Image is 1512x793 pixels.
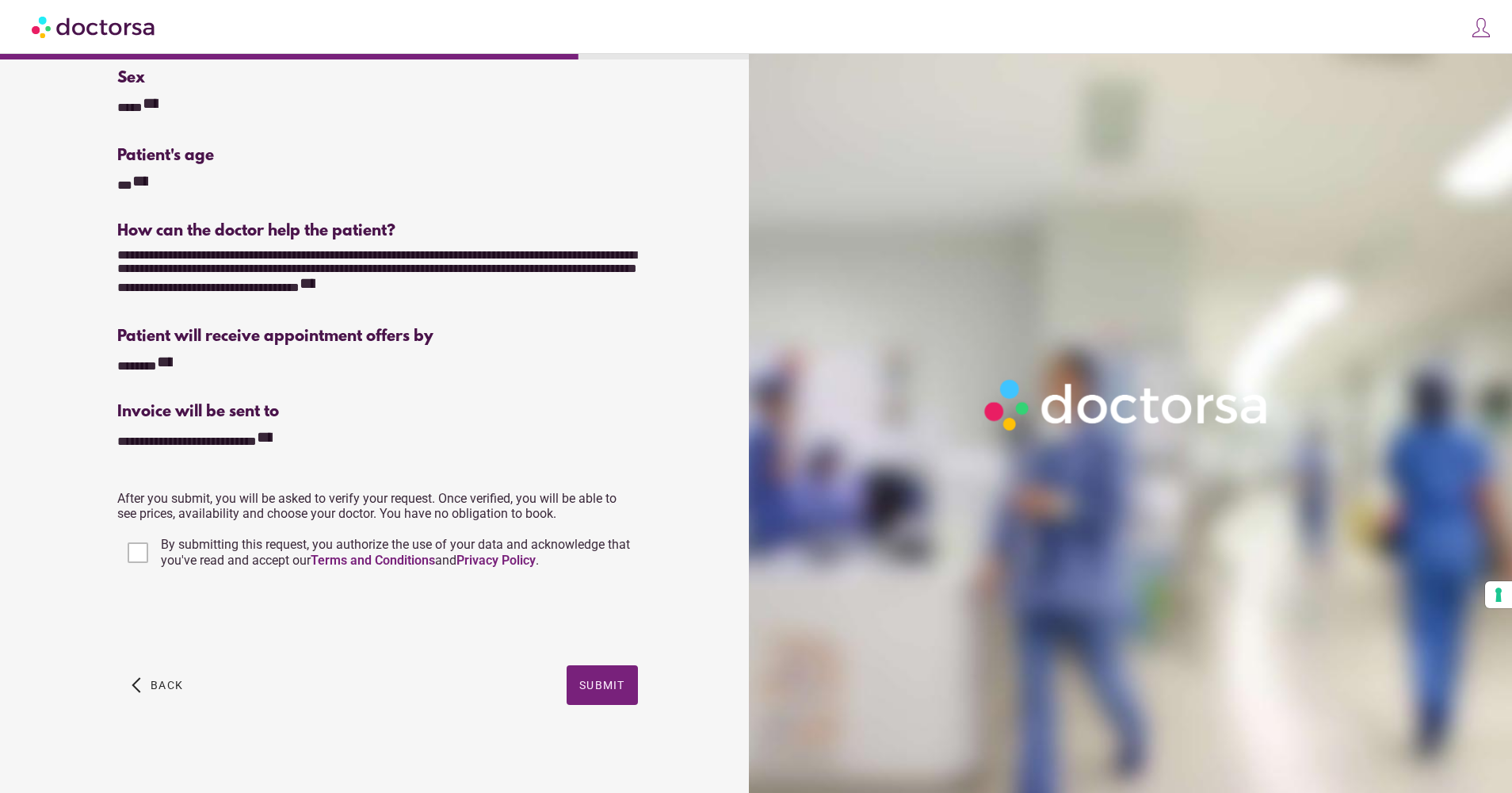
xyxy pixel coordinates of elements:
img: icons8-customer-100.png [1470,17,1492,39]
img: Doctorsa.com [32,9,157,44]
span: By submitting this request, you authorize the use of your data and acknowledge that you've read a... [161,537,630,568]
span: Submit [579,679,625,691]
div: Invoice will be sent to [117,403,637,421]
p: After you submit, you will be asked to verify your request. Once verified, you will be able to se... [117,491,637,521]
a: Privacy Policy [456,553,536,568]
iframe: reCAPTCHA [117,588,358,649]
div: Sex [117,69,637,87]
div: Patient will receive appointment offers by [117,328,637,346]
span: Back [151,679,183,691]
div: Patient's age [117,147,375,165]
a: Terms and Conditions [311,553,435,568]
img: Logo-Doctorsa-trans-White-partial-flat.png [976,371,1279,439]
button: Submit [567,665,638,705]
button: Your consent preferences for tracking technologies [1485,581,1512,608]
button: arrow_back_ios Back [125,665,189,705]
div: How can the doctor help the patient? [117,222,637,240]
